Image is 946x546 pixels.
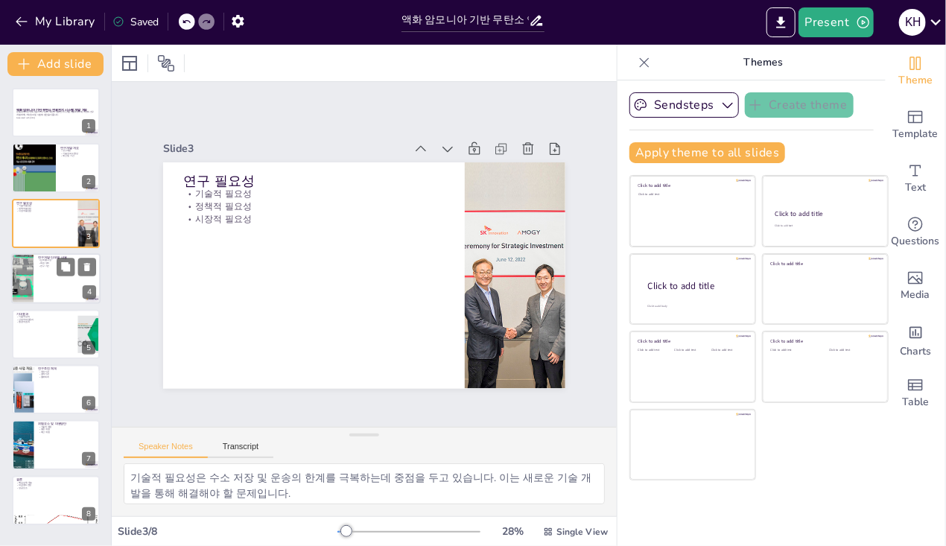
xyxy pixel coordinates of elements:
p: 연구추진 체계 [38,367,95,372]
div: Layout [118,51,142,75]
div: Add ready made slides [886,98,945,152]
p: 위험요소 및 대응방안 [38,422,95,427]
div: Click to add text [638,349,672,352]
button: Transcript [208,442,274,458]
button: Duplicate Slide [57,258,74,276]
button: Create theme [745,92,854,118]
div: 3 [12,199,100,248]
div: Click to add title [771,339,877,345]
div: 7 [82,452,95,466]
div: k h [899,9,926,36]
p: 기술 성숙도 향상 [60,151,95,154]
p: 예산 위험 [38,431,95,434]
p: 연구 기간 [38,265,96,268]
span: Charts [900,343,931,360]
div: 5 [12,310,100,359]
div: Add text boxes [886,152,945,206]
p: 기술적 성과 [16,315,74,318]
span: Questions [892,233,940,250]
div: 6 [12,365,100,414]
div: 7 [12,420,100,469]
p: 핵심 성취 목표 [16,481,95,484]
div: Click to add text [771,349,818,352]
div: Click to add text [829,349,876,352]
input: Insert title [401,10,529,31]
span: Template [893,126,939,142]
button: Sendsteps [629,92,739,118]
div: 8 [82,507,95,521]
p: 연구개발 개요 [60,145,95,150]
div: Click to add body [648,305,742,308]
div: Add a table [886,366,945,420]
p: 본 발표에서는 액화 암모니아 기반의 무탄소 연료전지 시스템 개발에 [DATE] 개요와 연구개발 계획, 기대효과 및 사업화 방안을 다룹니다. [16,111,95,116]
div: Click to add title [775,209,874,218]
p: 정책적 필요성 [205,147,457,239]
p: 파급효과 전망 [16,484,95,487]
div: Change the overall theme [886,45,945,98]
div: Click to add title [648,280,743,293]
p: 결론 [16,477,95,482]
strong: 액화 암모니아 기반 무탄소 연료전지 시스템 개발 개요 [16,108,88,112]
div: 1 [12,88,100,137]
div: 3 [82,230,95,244]
div: Slide 3 / 8 [118,524,337,539]
p: 예산 및 기간 [60,154,95,157]
p: 연구 필요성 [16,201,74,206]
span: Theme [898,72,933,89]
button: Export to PowerPoint [766,7,796,37]
textarea: 기술적 필요성은 수소 저장 및 운송의 한계를 극복하는데 중점을 두고 있습니다. 이는 새로운 기술 개발을 통해 해결해야 할 문제입니다. 정책적 필요성은 2050 탄소중립 실현을... [124,463,605,504]
p: 일정 위험 [38,428,95,431]
span: Single View [556,526,608,538]
div: 4 [11,253,101,304]
div: Add charts and graphs [886,313,945,366]
div: Click to add title [771,261,877,267]
p: 산업적 파급효과 [16,318,74,321]
p: 시장적 필요성 [201,159,454,251]
span: Media [901,287,930,303]
p: Themes [656,45,871,80]
div: 2 [82,175,95,188]
button: Speaker Notes [124,442,208,458]
button: Present [799,7,873,37]
div: Click to add text [638,193,745,197]
p: 시장적 필요성 [16,210,74,213]
button: Add slide [7,52,104,76]
p: 연구개발 단계별 내용 [38,255,96,260]
button: Delete Slide [78,258,96,276]
div: Click to add title [638,339,745,345]
p: 기술적 위험 [38,426,95,429]
p: 정책적 필요성 [16,207,74,210]
p: 주관기관 [38,370,95,373]
p: 기술적 필요성 [16,204,74,207]
div: 6 [82,396,95,410]
div: Click to add text [711,349,745,352]
div: 2 [12,143,100,192]
p: 기술적 필요성 [209,135,461,227]
button: My Library [11,10,101,34]
div: 4 [83,286,96,299]
p: 성공 요소 [16,486,95,489]
div: Click to add title [638,183,745,189]
div: Click to add text [675,349,708,352]
p: 단계별 구성 [38,259,96,262]
span: Position [157,54,175,72]
p: 연구 필요성 [212,120,466,218]
div: 8 [12,476,100,525]
button: k h [899,7,926,37]
div: Click to add text [775,224,874,228]
div: Saved [112,15,159,29]
p: Generated with [URL] [16,116,95,119]
div: 1 [82,119,95,133]
div: Get real-time input from your audience [886,206,945,259]
p: 환경적 효과 [16,320,74,323]
span: Text [905,180,926,196]
p: 참여기관 [38,373,95,376]
button: Apply theme to all slides [629,142,785,163]
p: 연구목표 [60,149,95,152]
div: Add images, graphics, shapes or video [886,259,945,313]
p: 협력체계 [38,376,95,379]
span: Table [902,394,929,410]
p: 기대효과 [16,311,74,316]
p: 목표 성과 [38,262,96,265]
div: 5 [82,341,95,355]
